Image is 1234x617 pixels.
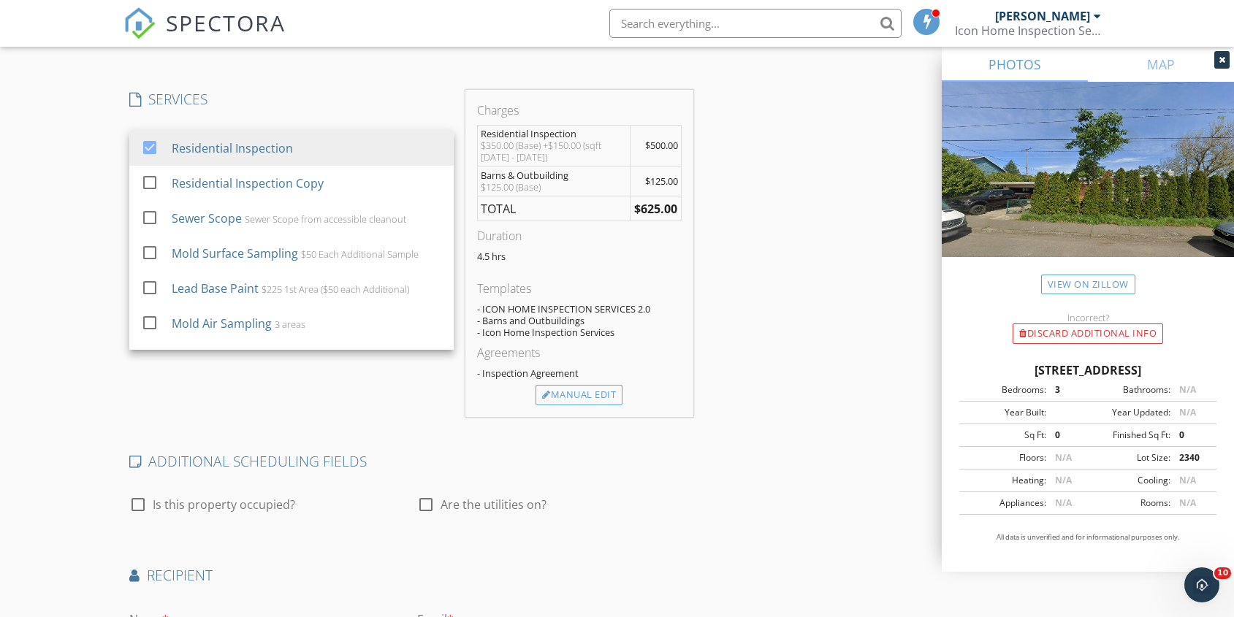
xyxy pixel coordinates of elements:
[1184,567,1219,602] iframe: Intercom live chat
[245,213,406,225] div: Sewer Scope from accessible cleanout
[959,532,1216,543] p: All data is unverified and for informational purposes only.
[1055,474,1072,486] span: N/A
[1179,497,1196,509] span: N/A
[477,303,682,315] div: - ICON HOME INSPECTION SERVICES 2.0
[275,318,305,330] div: 3 areas
[477,227,682,245] div: Duration
[123,7,156,39] img: The Best Home Inspection Software - Spectora
[477,344,682,361] div: Agreements
[645,175,678,188] span: $125.00
[1214,567,1231,579] span: 10
[1088,474,1170,487] div: Cooling:
[481,181,628,193] div: $125.00 (Base)
[153,497,295,512] span: Is this property occupied?
[477,280,682,297] div: Templates
[955,23,1101,38] div: Icon Home Inspection Services
[477,196,631,221] td: TOTAL
[1170,429,1212,442] div: 0
[129,90,454,109] h4: SERVICES
[964,429,1046,442] div: Sq Ft:
[172,139,293,157] div: Residential Inspection
[172,245,298,262] div: Mold Surface Sampling
[1046,383,1088,396] div: 3
[301,248,419,260] div: $50 Each Additional Sample
[477,101,682,119] div: Charges
[172,280,259,297] div: Lead Base Paint
[481,139,628,163] div: $350.00 (Base) +$150.00 (sqft [DATE] - [DATE])
[942,82,1234,292] img: streetview
[1013,323,1163,344] div: Discard Additional info
[1088,429,1170,442] div: Finished Sq Ft:
[1041,275,1135,294] a: View on Zillow
[1088,47,1234,82] a: MAP
[1088,497,1170,510] div: Rooms:
[1055,451,1072,464] span: N/A
[536,385,622,405] div: Manual Edit
[129,452,693,471] h4: ADDITIONAL SCHEDULING FIELDS
[942,312,1234,323] div: Incorrect?
[964,451,1046,464] div: Floors:
[964,383,1046,396] div: Bedrooms:
[441,497,546,512] span: Are the utilities on?
[1046,429,1088,442] div: 0
[172,210,242,227] div: Sewer Scope
[1170,451,1212,464] div: 2340
[964,406,1046,419] div: Year Built:
[995,9,1090,23] div: [PERSON_NAME]
[942,47,1088,82] a: PHOTOS
[1179,383,1196,396] span: N/A
[1179,406,1196,418] span: N/A
[1088,451,1170,464] div: Lot Size:
[1055,497,1072,509] span: N/A
[477,315,682,326] div: - Barns and Outbuildings
[609,9,902,38] input: Search everything...
[481,128,628,139] div: Residential Inspection
[477,326,682,338] div: - Icon Home Inspection Services
[1088,406,1170,419] div: Year Updated:
[172,175,324,192] div: Residential Inspection Copy
[1088,383,1170,396] div: Bathrooms:
[477,250,682,262] p: 4.5 hrs
[129,566,693,585] h4: Recipient
[262,283,409,295] div: $225 1st Area ($50 each Additional)
[1179,474,1196,486] span: N/A
[123,20,286,50] a: SPECTORA
[964,497,1046,510] div: Appliances:
[645,139,678,152] span: $500.00
[481,169,628,181] div: Barns & Outbuilding
[634,201,677,217] strong: $625.00
[166,7,286,38] span: SPECTORA
[964,474,1046,487] div: Heating:
[959,361,1216,379] div: [STREET_ADDRESS]
[477,367,682,379] div: - Inspection Agreement
[172,315,272,332] div: Mold Air Sampling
